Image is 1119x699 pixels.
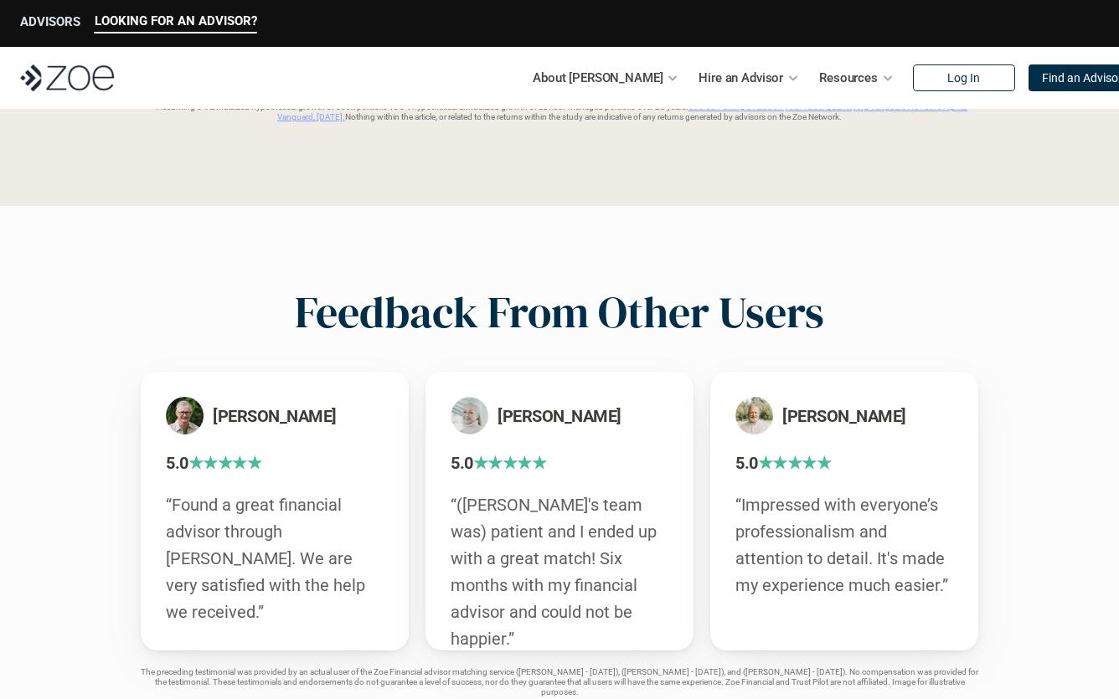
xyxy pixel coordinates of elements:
p: The preceding testimonial was provided by an actual user of the Zoe Financial advisor matching se... [141,667,978,697]
span: 5.0 [735,453,758,473]
h3: ★★★★★ [451,451,668,475]
h3: [PERSON_NAME] [213,404,366,428]
h3: [PERSON_NAME] [782,404,936,428]
a: Log In [913,64,1015,91]
h3: ★★★★★ [735,451,953,475]
p: About [PERSON_NAME] [533,65,663,90]
p: *Assuming 5% annualized hypothetical growth of 500k portfolio vs 8% hypothetical annualized growt... [141,102,978,122]
p: LOOKING FOR AN ADVISOR? [95,13,257,28]
p: Log In [947,71,980,85]
h3: [PERSON_NAME] [498,404,651,428]
span: 5.0 [451,453,473,473]
p: “Found a great financial advisor through [PERSON_NAME]. We are very satisfied with the help we re... [166,491,384,625]
a: Source: Putting a value on your value: Quantifying Vanguard Advisor’s Alpha, Vanguard, [DATE]. [277,102,968,121]
a: ADVISORS [20,14,80,33]
p: Hire an Advisor [699,65,783,90]
p: “([PERSON_NAME]'s team was) patient and I ended up with a great match! Six months with my financi... [451,491,668,652]
p: “Impressed with everyone’s professionalism and attention to detail. It's made my experience much ... [735,491,953,599]
p: Resources [819,65,878,90]
p: ADVISORS [20,14,80,29]
h2: Feedback From Other Users [295,286,824,338]
h3: ★★★★★ [166,451,384,475]
span: 5.0 [166,453,188,473]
